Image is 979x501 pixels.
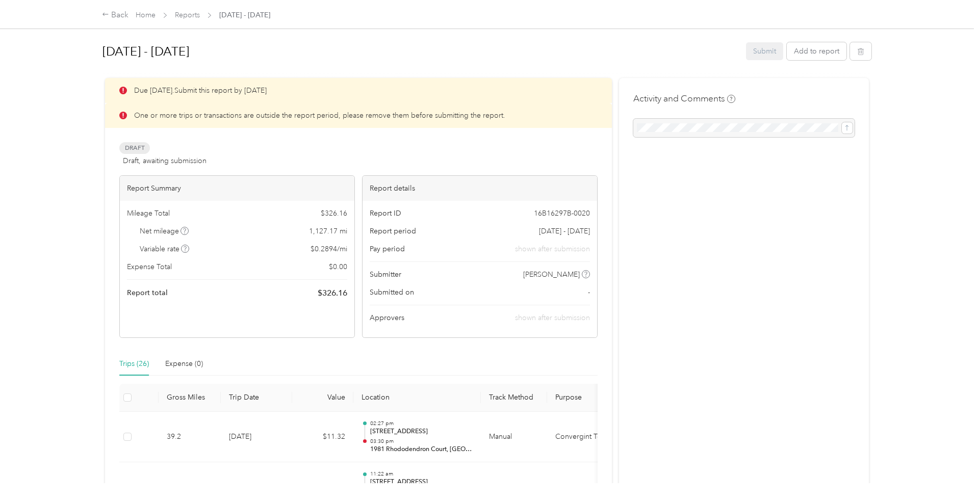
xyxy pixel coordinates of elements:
[140,226,189,236] span: Net mileage
[140,244,190,254] span: Variable rate
[311,244,347,254] span: $ 0.2894 / mi
[547,384,624,412] th: Purpose
[370,208,401,219] span: Report ID
[318,287,347,299] span: $ 326.16
[515,313,590,322] span: shown after submission
[134,110,505,121] p: One or more trips or transactions are outside the report period, please remove them before submit...
[329,261,347,272] span: $ 0.00
[309,226,347,236] span: 1,127.17 mi
[127,287,168,298] span: Report total
[922,444,979,501] iframe: Everlance-gr Chat Button Frame
[105,78,612,103] div: Due [DATE]. Submit this report by [DATE]
[175,11,200,19] a: Reports
[221,384,292,412] th: Trip Date
[370,420,473,427] p: 02:27 pm
[159,412,221,463] td: 39.2
[292,412,353,463] td: $11.32
[321,208,347,219] span: $ 326.16
[481,384,547,412] th: Track Method
[292,384,353,412] th: Value
[165,358,203,370] div: Expense (0)
[370,478,473,487] p: [STREET_ADDRESS]
[534,208,590,219] span: 16B16297B-0020
[119,358,149,370] div: Trips (26)
[119,142,150,154] span: Draft
[370,470,473,478] p: 11:22 am
[481,412,547,463] td: Manual
[102,39,739,64] h1: Aug 1 - 31, 2025
[370,287,414,298] span: Submitted on
[363,176,597,201] div: Report details
[370,438,473,445] p: 03:30 pm
[539,226,590,236] span: [DATE] - [DATE]
[127,208,170,219] span: Mileage Total
[370,226,416,236] span: Report period
[370,244,405,254] span: Pay period
[136,11,156,19] a: Home
[515,244,590,254] span: shown after submission
[588,287,590,298] span: -
[127,261,172,272] span: Expense Total
[370,312,404,323] span: Approvers
[353,384,481,412] th: Location
[102,9,128,21] div: Back
[370,427,473,436] p: [STREET_ADDRESS]
[120,176,354,201] div: Report Summary
[123,155,207,166] span: Draft, awaiting submission
[787,42,846,60] button: Add to report
[370,269,401,280] span: Submitter
[159,384,221,412] th: Gross Miles
[547,412,624,463] td: Convergint Technologies
[219,10,270,20] span: [DATE] - [DATE]
[221,412,292,463] td: [DATE]
[633,92,735,105] h4: Activity and Comments
[523,269,580,280] span: [PERSON_NAME]
[370,445,473,454] p: 1981 Rhododendron Court, [GEOGRAPHIC_DATA]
